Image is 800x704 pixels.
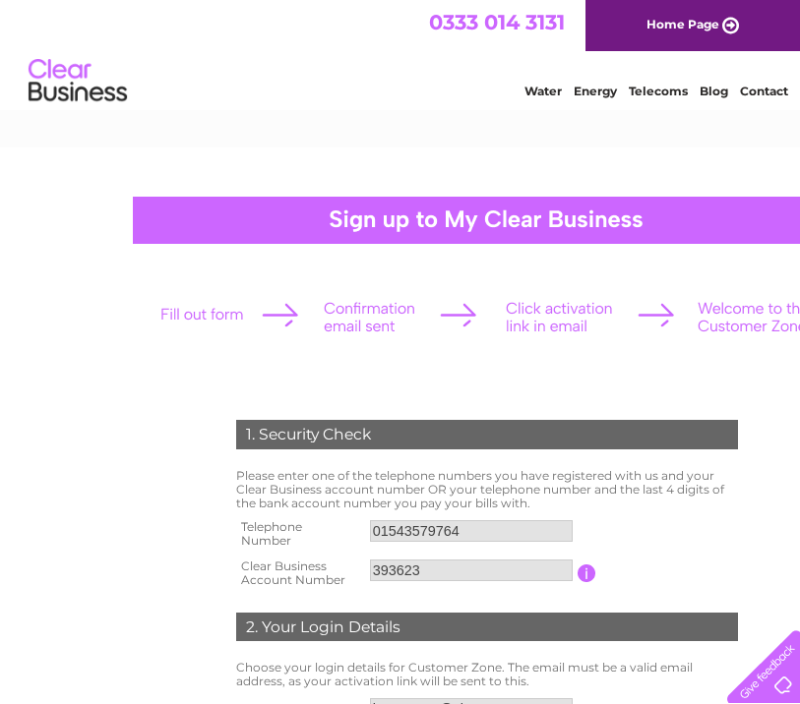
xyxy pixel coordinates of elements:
[236,613,738,642] div: 2. Your Login Details
[28,51,128,111] img: logo.png
[700,84,728,98] a: Blog
[236,420,738,449] div: 1. Security Check
[231,656,743,693] td: Choose your login details for Customer Zone. The email must be a valid email address, as your act...
[231,464,743,514] td: Please enter one of the telephone numbers you have registered with us and your Clear Business acc...
[740,84,788,98] a: Contact
[524,84,562,98] a: Water
[231,514,365,554] th: Telephone Number
[578,564,596,582] input: Information
[574,84,617,98] a: Energy
[629,84,688,98] a: Telecoms
[231,554,365,593] th: Clear Business Account Number
[429,10,565,34] a: 0333 014 3131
